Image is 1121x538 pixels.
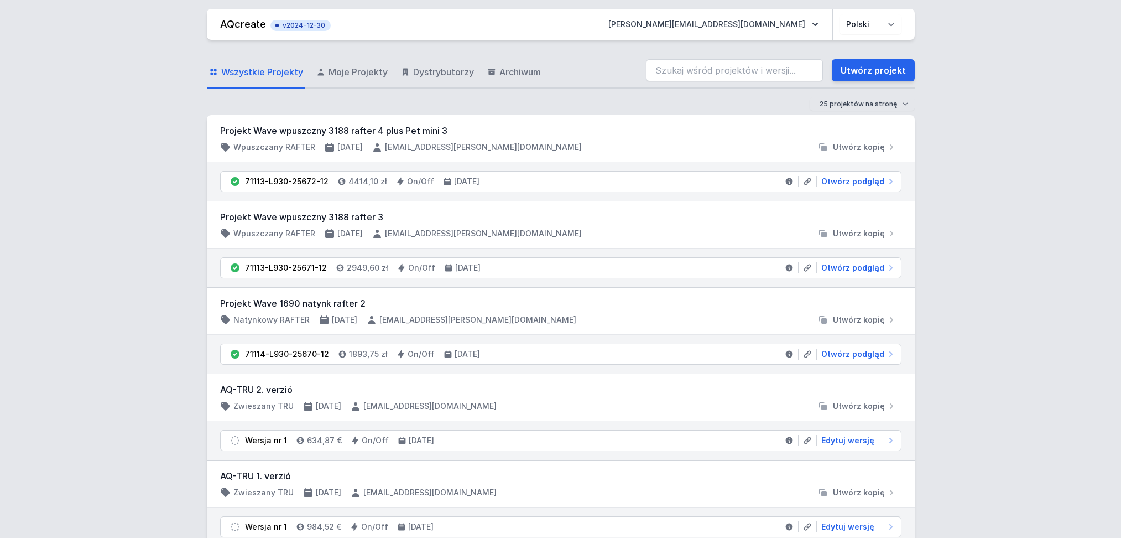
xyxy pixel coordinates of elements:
[233,142,315,153] h4: Wpuszczany RAFTER
[329,65,388,79] span: Moje Projekty
[407,176,434,187] h4: On/Off
[813,228,901,239] button: Utwórz kopię
[207,56,305,89] a: Wszystkie Projekty
[379,314,576,325] h4: [EMAIL_ADDRESS][PERSON_NAME][DOMAIN_NAME]
[813,142,901,153] button: Utwórz kopię
[454,176,479,187] h4: [DATE]
[832,59,915,81] a: Utwórz projekt
[499,65,541,79] span: Archiwum
[817,176,896,187] a: Otwórz podgląd
[833,401,885,412] span: Utwórz kopię
[646,59,823,81] input: Szukaj wśród projektów i wersji...
[821,176,884,187] span: Otwórz podgląd
[332,314,357,325] h4: [DATE]
[233,401,294,412] h4: Zwieszany TRU
[307,521,341,532] h4: 984,52 €
[599,14,827,34] button: [PERSON_NAME][EMAIL_ADDRESS][DOMAIN_NAME]
[817,521,896,532] a: Edytuj wersję
[455,349,480,360] h4: [DATE]
[230,435,241,446] img: draft.svg
[220,383,901,396] h3: AQ-TRU 2. verzió
[385,142,582,153] h4: [EMAIL_ADDRESS][PERSON_NAME][DOMAIN_NAME]
[349,349,388,360] h4: 1893,75 zł
[337,228,363,239] h4: [DATE]
[316,401,341,412] h4: [DATE]
[821,262,884,273] span: Otwórz podgląd
[233,487,294,498] h4: Zwieszany TRU
[220,297,901,310] h3: Projekt Wave 1690 natynk rafter 2
[399,56,476,89] a: Dystrybutorzy
[813,314,901,325] button: Utwórz kopię
[233,228,315,239] h4: Wpuszczany RAFTER
[408,349,435,360] h4: On/Off
[385,228,582,239] h4: [EMAIL_ADDRESS][PERSON_NAME][DOMAIN_NAME]
[833,228,885,239] span: Utwórz kopię
[455,262,481,273] h4: [DATE]
[270,18,331,31] button: v2024-12-30
[347,262,388,273] h4: 2949,60 zł
[409,435,434,446] h4: [DATE]
[362,435,389,446] h4: On/Off
[840,14,901,34] select: Wybierz język
[833,487,885,498] span: Utwórz kopię
[833,142,885,153] span: Utwórz kopię
[363,401,497,412] h4: [EMAIL_ADDRESS][DOMAIN_NAME]
[316,487,341,498] h4: [DATE]
[276,21,325,30] span: v2024-12-30
[821,349,884,360] span: Otwórz podgląd
[817,262,896,273] a: Otwórz podgląd
[245,262,327,273] div: 71113-L930-25671-12
[833,314,885,325] span: Utwórz kopię
[314,56,390,89] a: Moje Projekty
[348,176,387,187] h4: 4414,10 zł
[408,262,435,273] h4: On/Off
[230,521,241,532] img: draft.svg
[363,487,497,498] h4: [EMAIL_ADDRESS][DOMAIN_NAME]
[821,435,874,446] span: Edytuj wersję
[817,435,896,446] a: Edytuj wersję
[233,314,310,325] h4: Natynkowy RAFTER
[220,124,901,137] h3: Projekt Wave wpuszczny 3188 rafter 4 plus Pet mini 3
[413,65,474,79] span: Dystrybutorzy
[485,56,543,89] a: Archiwum
[245,435,287,446] div: Wersja nr 1
[813,401,901,412] button: Utwórz kopię
[245,521,287,532] div: Wersja nr 1
[821,521,874,532] span: Edytuj wersję
[408,521,434,532] h4: [DATE]
[245,349,329,360] div: 71114-L930-25670-12
[245,176,329,187] div: 71113-L930-25672-12
[817,349,896,360] a: Otwórz podgląd
[337,142,363,153] h4: [DATE]
[813,487,901,498] button: Utwórz kopię
[220,210,901,224] h3: Projekt Wave wpuszczny 3188 rafter 3
[220,469,901,483] h3: AQ-TRU 1. verzió
[220,18,266,30] a: AQcreate
[361,521,388,532] h4: On/Off
[221,65,303,79] span: Wszystkie Projekty
[307,435,342,446] h4: 634,87 €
